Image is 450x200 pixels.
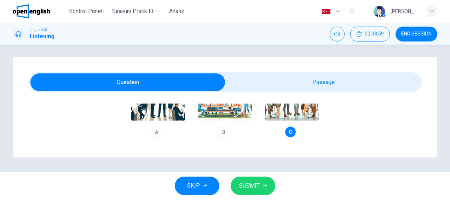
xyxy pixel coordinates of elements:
span: SKIP [187,181,200,191]
span: END SESSION [401,31,432,37]
span: Linguaskill [30,27,47,32]
span: Kontrol Paneli [69,7,104,16]
div: [PERSON_NAME] [391,7,417,16]
h1: Listening [30,32,54,41]
button: 00:03:59 [350,27,390,41]
span: Sınavını Pratik Et [112,7,154,16]
div: Mute [330,27,345,41]
span: Analiz [169,7,184,16]
span: SUBMIT [239,181,260,191]
img: Profile picture [374,6,385,17]
div: C [285,126,296,138]
span: 00:03:59 [365,31,384,37]
a: OpenEnglish logo [13,4,66,18]
button: Kontrol Paneli [66,5,106,18]
button: SKIP [175,177,219,195]
img: OpenEnglish logo [13,4,50,18]
button: SUBMIT [231,177,275,195]
button: Sınavını Pratik Et [109,5,163,18]
div: A [151,126,162,138]
button: Analiz [166,5,188,18]
div: Hide [350,27,390,41]
button: END SESSION [396,27,437,41]
img: tr [322,9,331,14]
div: B [218,126,229,138]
